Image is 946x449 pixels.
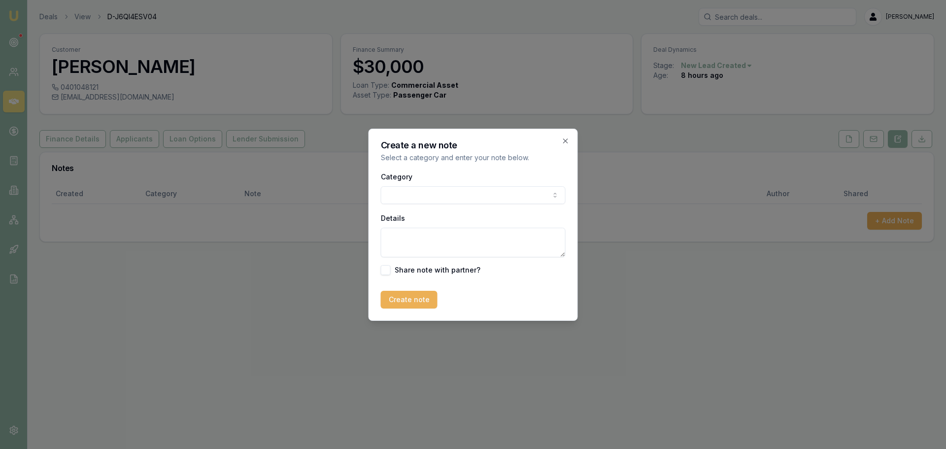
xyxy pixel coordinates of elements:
[381,173,412,181] label: Category
[381,214,405,222] label: Details
[381,141,566,150] h2: Create a new note
[395,267,480,274] label: Share note with partner?
[381,153,566,163] p: Select a category and enter your note below.
[381,291,438,309] button: Create note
